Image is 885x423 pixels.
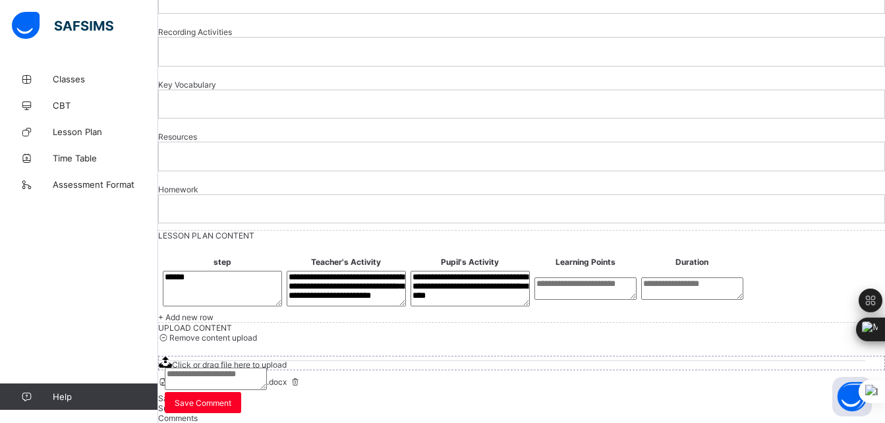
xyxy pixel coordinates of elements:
[158,73,216,96] span: Key Vocabulary
[285,256,407,268] th: Teacher's Activity
[53,153,158,163] span: Time Table
[53,74,158,84] span: Classes
[12,12,113,40] img: safsims
[172,360,287,370] span: Click or drag file here to upload
[409,256,531,268] th: Pupil's Activity
[53,391,157,402] span: Help
[832,377,872,416] button: Open asap
[53,127,158,137] span: Lesson Plan
[532,256,638,268] th: Learning Points
[175,398,231,408] span: Save Comment
[53,179,158,190] span: Assessment Format
[639,256,745,268] th: Duration
[158,20,232,43] span: Recording Activities
[158,323,232,333] span: UPLOAD CONTENT
[158,231,254,240] span: LESSON PLAN CONTENT
[53,100,158,111] span: CBT
[161,256,283,268] th: step
[158,356,885,370] span: Click or drag file here to upload
[158,178,198,201] span: Homework
[158,312,214,322] span: + Add new row
[169,333,257,343] span: Remove content upload
[158,125,197,148] span: Resources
